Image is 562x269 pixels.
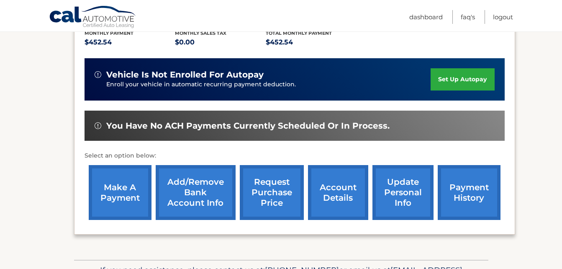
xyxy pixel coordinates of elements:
[308,165,368,220] a: account details
[85,36,175,48] p: $452.54
[156,165,236,220] a: Add/Remove bank account info
[431,68,494,91] a: set up autopay
[85,151,505,161] p: Select an option below:
[89,165,151,220] a: make a payment
[175,30,226,36] span: Monthly sales Tax
[461,10,475,24] a: FAQ's
[409,10,443,24] a: Dashboard
[49,5,137,30] a: Cal Automotive
[85,30,133,36] span: Monthly Payment
[95,71,101,78] img: alert-white.svg
[493,10,513,24] a: Logout
[266,36,357,48] p: $452.54
[240,165,304,220] a: request purchase price
[266,30,332,36] span: Total Monthly Payment
[106,121,390,131] span: You have no ACH payments currently scheduled or in process.
[106,70,264,80] span: vehicle is not enrolled for autopay
[175,36,266,48] p: $0.00
[95,122,101,129] img: alert-white.svg
[106,80,431,89] p: Enroll your vehicle in automatic recurring payment deduction.
[372,165,434,220] a: update personal info
[438,165,500,220] a: payment history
